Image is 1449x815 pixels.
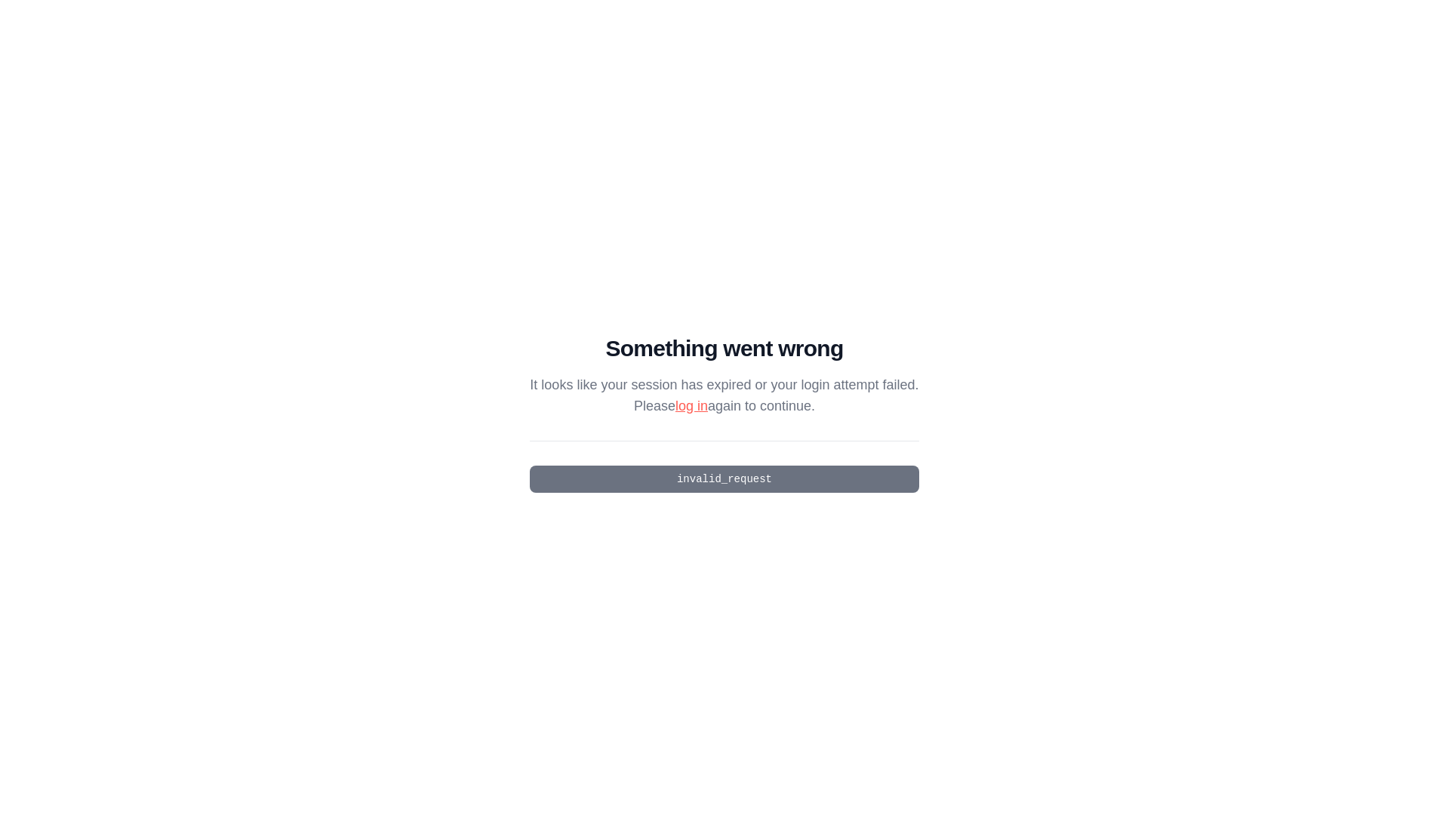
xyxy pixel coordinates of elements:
p: Please again to continue. [530,395,918,417]
iframe: Chat Widget [1374,743,1449,815]
p: It looks like your session has expired or your login attempt failed. [530,374,918,395]
pre: invalid_request [530,466,918,493]
h1: Something went wrong [530,335,918,362]
a: log in [675,398,708,414]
